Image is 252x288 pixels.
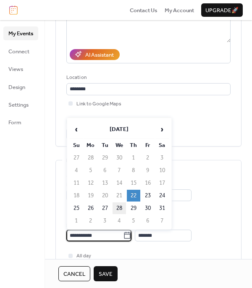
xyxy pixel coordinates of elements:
[8,101,29,109] span: Settings
[76,252,91,260] span: All day
[130,6,157,15] span: Contact Us
[3,98,38,111] a: Settings
[84,152,97,164] td: 28
[70,49,120,60] button: AI Assistant
[63,270,85,278] span: Cancel
[156,121,168,138] span: ›
[8,118,21,127] span: Form
[99,270,113,278] span: Save
[113,177,126,189] td: 14
[127,177,140,189] td: 15
[155,139,169,151] th: Sa
[98,190,112,202] td: 20
[127,152,140,164] td: 1
[98,177,112,189] td: 13
[70,177,83,189] td: 11
[8,47,29,56] span: Connect
[113,215,126,227] td: 4
[76,100,121,108] span: Link to Google Maps
[98,165,112,176] td: 6
[113,165,126,176] td: 7
[98,152,112,164] td: 29
[3,26,38,40] a: My Events
[70,121,83,138] span: ‹
[98,215,112,227] td: 3
[3,45,38,58] a: Connect
[127,139,140,151] th: Th
[58,266,90,281] button: Cancel
[205,6,239,15] span: Upgrade 🚀
[3,62,38,76] a: Views
[70,202,83,214] td: 25
[141,190,155,202] td: 23
[84,202,97,214] td: 26
[8,29,33,38] span: My Events
[84,215,97,227] td: 2
[113,139,126,151] th: We
[127,215,140,227] td: 5
[155,190,169,202] td: 24
[70,190,83,202] td: 18
[113,202,126,214] td: 28
[70,139,83,151] th: Su
[201,3,243,17] button: Upgrade🚀
[141,165,155,176] td: 9
[141,215,155,227] td: 6
[8,83,25,92] span: Design
[165,6,194,15] span: My Account
[70,215,83,227] td: 1
[98,202,112,214] td: 27
[127,190,140,202] td: 22
[94,266,118,281] button: Save
[98,139,112,151] th: Tu
[3,115,38,129] a: Form
[113,152,126,164] td: 30
[165,6,194,14] a: My Account
[155,165,169,176] td: 10
[70,152,83,164] td: 27
[9,5,18,15] img: logo
[85,51,114,59] div: AI Assistant
[155,152,169,164] td: 3
[84,120,155,139] th: [DATE]
[127,165,140,176] td: 8
[141,177,155,189] td: 16
[130,6,157,14] a: Contact Us
[84,165,97,176] td: 5
[70,165,83,176] td: 4
[155,215,169,227] td: 7
[3,80,38,94] a: Design
[84,190,97,202] td: 19
[141,139,155,151] th: Fr
[113,190,126,202] td: 21
[141,202,155,214] td: 30
[155,177,169,189] td: 17
[84,177,97,189] td: 12
[66,73,229,82] div: Location
[84,139,97,151] th: Mo
[155,202,169,214] td: 31
[141,152,155,164] td: 2
[8,65,23,73] span: Views
[127,202,140,214] td: 29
